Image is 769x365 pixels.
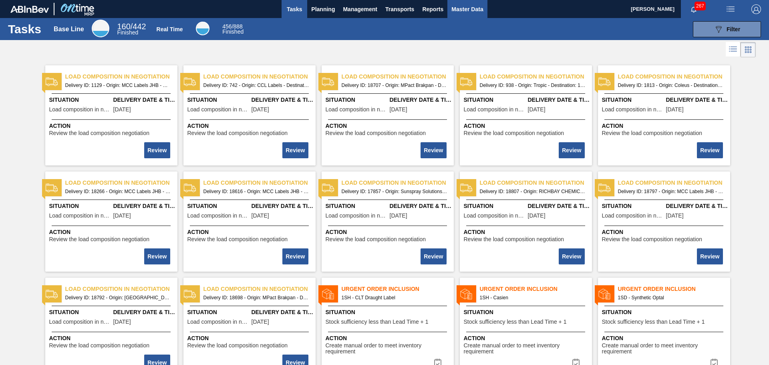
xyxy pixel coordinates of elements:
[464,122,590,130] span: Action
[65,179,177,187] span: Load composition in negotiation
[528,96,590,104] span: Delivery Date & Time
[49,202,111,210] span: Situation
[343,4,377,14] span: Management
[252,319,269,325] span: 09/05/2025,
[326,334,452,343] span: Action
[252,213,269,219] span: 09/02/2025,
[252,107,269,113] span: 01/27/2023,
[464,343,590,355] span: Create manual order to meet inventory requirement
[666,202,728,210] span: Delivery Date & Time
[145,248,171,265] div: Complete task: 2215281
[326,122,452,130] span: Action
[282,142,308,158] button: Review
[65,293,171,302] span: Delivery ID: 18792 - Origin: Thuthuka - Destination: 1SD
[326,308,452,317] span: Situation
[390,213,407,219] span: 08/11/2025,
[286,4,303,14] span: Tasks
[421,248,447,265] div: Complete task: 2215283
[602,236,703,242] span: Review the load composition negotiation
[144,248,170,264] button: Review
[602,308,728,317] span: Situation
[390,96,452,104] span: Delivery Date & Time
[326,319,429,325] span: Stock sufficiency less than Lead Time + 1
[618,285,730,293] span: Urgent Order Inclusion
[464,308,590,317] span: Situation
[560,248,585,265] div: Complete task: 2215284
[602,343,728,355] span: Create manual order to meet inventory requirement
[697,142,723,158] button: Review
[49,308,111,317] span: Situation
[602,122,728,130] span: Action
[113,319,131,325] span: 09/05/2025,
[49,319,111,325] span: Load composition in negotiation
[326,213,388,219] span: Load composition in negotiation
[666,213,684,219] span: 09/08/2025,
[602,334,728,343] span: Action
[326,130,426,136] span: Review the load composition negotiation
[528,107,546,113] span: 03/13/2023,
[598,288,610,300] img: status
[49,213,111,219] span: Load composition in negotiation
[480,285,592,293] span: Urgent Order Inclusion
[342,81,447,90] span: Delivery ID: 18707 - Origin: MPact Brakpan - Destination: 1SD
[464,319,567,325] span: Stock sufficiency less than Lead Time + 1
[464,130,564,136] span: Review the load composition negotiation
[326,96,388,104] span: Situation
[422,4,443,14] span: Reports
[10,6,49,13] img: TNhmsLtSVTkK8tSr43FrP2fwEKptu5GPRR3wAAAABJRU5ErkJggg==
[49,228,175,236] span: Action
[113,202,175,210] span: Delivery Date & Time
[421,141,447,159] div: Complete task: 2215278
[187,228,314,236] span: Action
[184,76,196,88] img: status
[222,28,244,35] span: Finished
[697,248,723,264] button: Review
[65,81,171,90] span: Delivery ID: 1129 - Origin: MCC Labels JHB - Destination: 1SD
[342,187,447,196] span: Delivery ID: 17857 - Origin: Sunspray Solutions - Destination: 1SB
[480,187,586,196] span: Delivery ID: 18807 - Origin: RICHBAY CHEMICALS PTY LTD - Destination: 1SE
[117,29,138,36] span: Finished
[390,202,452,210] span: Delivery Date & Time
[187,308,250,317] span: Situation
[390,107,407,113] span: 09/05/2025,
[54,26,84,33] div: Base Line
[113,96,175,104] span: Delivery Date & Time
[283,141,309,159] div: Complete task: 2215277
[326,228,452,236] span: Action
[187,236,288,242] span: Review the load composition negotiation
[65,73,177,81] span: Load composition in negotiation
[187,343,288,349] span: Review the load composition negotiation
[203,187,309,196] span: Delivery ID: 18616 - Origin: MCC Labels JHB - Destination: 1SD
[311,4,335,14] span: Planning
[49,130,150,136] span: Review the load composition negotiation
[598,76,610,88] img: status
[480,81,586,90] span: Delivery ID: 938 - Origin: Tropic - Destination: 1SD
[113,107,131,113] span: 03/31/2023,
[117,22,146,31] span: / 442
[49,334,175,343] span: Action
[751,4,761,14] img: Logout
[8,24,43,34] h1: Tasks
[203,285,316,293] span: Load composition in negotiation
[187,334,314,343] span: Action
[49,236,150,242] span: Review the load composition negotiation
[117,23,146,35] div: Base Line
[46,76,58,88] img: status
[560,141,585,159] div: Complete task: 2215279
[117,22,130,31] span: 160
[222,24,244,34] div: Real Time
[252,308,314,317] span: Delivery Date & Time
[598,182,610,194] img: status
[187,122,314,130] span: Action
[49,107,111,113] span: Load composition in negotiation
[187,130,288,136] span: Review the load composition negotiation
[421,248,446,264] button: Review
[322,182,334,194] img: status
[187,202,250,210] span: Situation
[184,288,196,300] img: status
[252,96,314,104] span: Delivery Date & Time
[618,73,730,81] span: Load composition in negotiation
[559,142,584,158] button: Review
[222,23,232,30] span: 456
[618,179,730,187] span: Load composition in negotiation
